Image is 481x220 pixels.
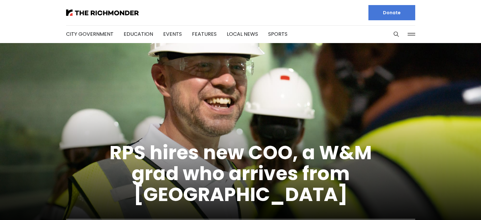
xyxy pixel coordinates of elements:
a: Donate [368,5,415,20]
a: Events [163,30,182,38]
a: City Government [66,30,114,38]
a: Local News [227,30,258,38]
a: Features [192,30,217,38]
a: RPS hires new COO, a W&M grad who arrives from [GEOGRAPHIC_DATA] [109,139,372,208]
button: Search this site [392,29,401,39]
img: The Richmonder [66,9,139,16]
a: Education [124,30,153,38]
a: Sports [268,30,287,38]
